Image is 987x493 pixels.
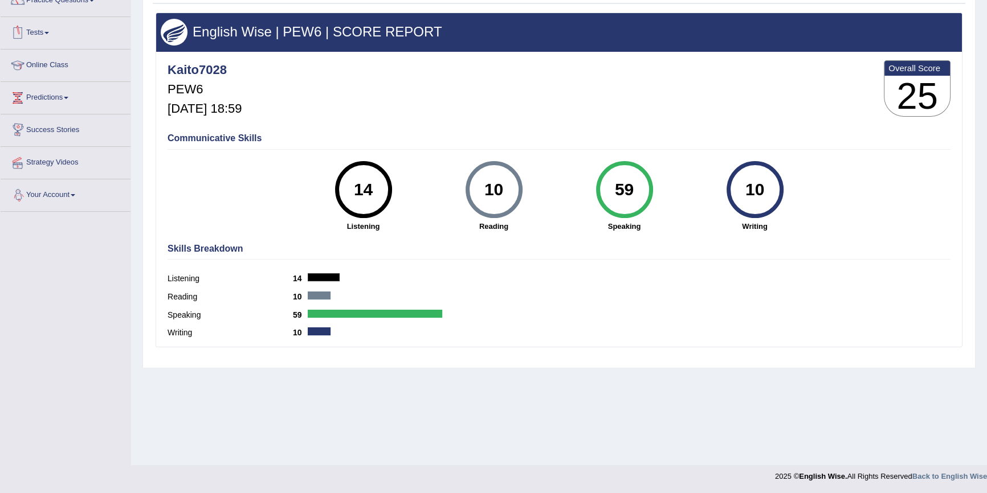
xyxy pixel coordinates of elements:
[293,274,308,283] b: 14
[168,291,293,303] label: Reading
[695,221,814,232] strong: Writing
[434,221,553,232] strong: Reading
[168,309,293,321] label: Speaking
[888,63,946,73] b: Overall Score
[1,179,130,208] a: Your Account
[912,472,987,480] a: Back to English Wise
[1,17,130,46] a: Tests
[1,82,130,110] a: Predictions
[775,465,987,482] div: 2025 © All Rights Reserved
[293,310,308,319] b: 59
[168,102,242,116] h5: [DATE] 18:59
[884,76,950,117] h3: 25
[168,63,242,77] h4: Kaito7028
[161,24,957,39] h3: English Wise | PEW6 | SCORE REPORT
[168,273,293,285] label: Listening
[734,166,776,213] div: 10
[342,166,384,213] div: 14
[168,133,951,143] h4: Communicative Skills
[168,83,242,96] h5: PEW6
[168,244,951,254] h4: Skills Breakdown
[1,50,130,78] a: Online Class
[161,19,187,46] img: wings.png
[799,472,847,480] strong: English Wise.
[304,221,423,232] strong: Listening
[603,166,645,213] div: 59
[565,221,684,232] strong: Speaking
[1,114,130,143] a: Success Stories
[168,327,293,339] label: Writing
[473,166,515,213] div: 10
[293,328,308,337] b: 10
[293,292,308,301] b: 10
[1,147,130,175] a: Strategy Videos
